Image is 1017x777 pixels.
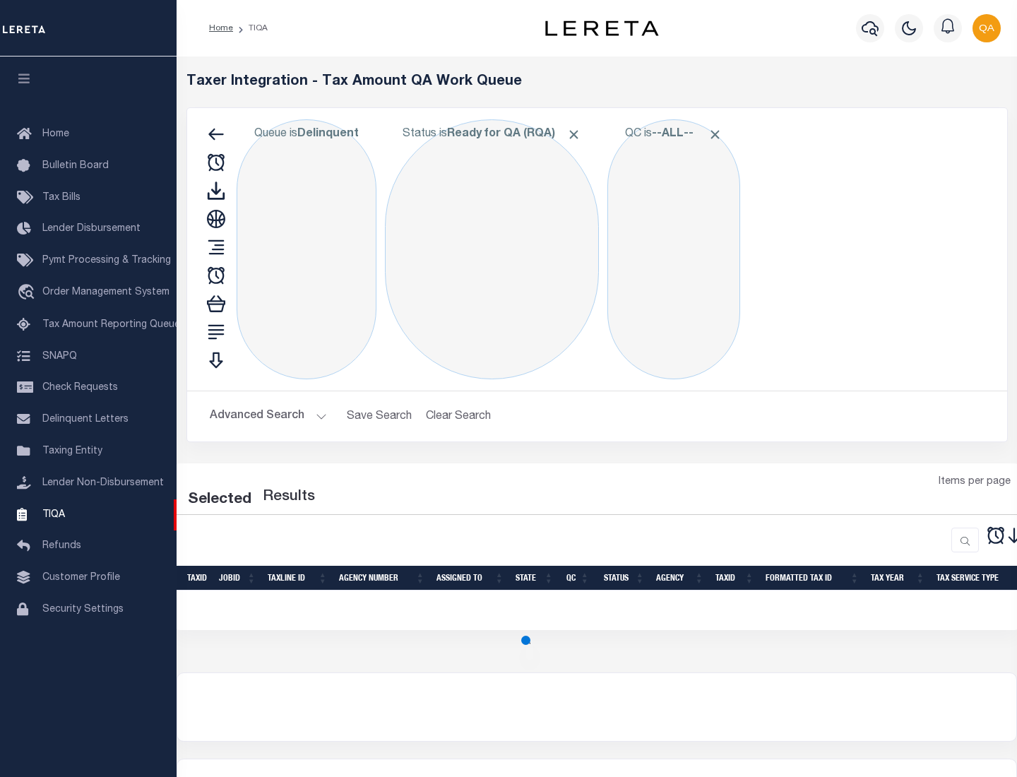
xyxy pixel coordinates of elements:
th: TaxID [710,566,760,591]
h5: Taxer Integration - Tax Amount QA Work Queue [186,73,1008,90]
th: TaxLine ID [262,566,333,591]
span: Taxing Entity [42,446,102,456]
th: State [510,566,559,591]
th: JobID [213,566,262,591]
div: Click to Edit [385,119,599,379]
img: svg+xml;base64,PHN2ZyB4bWxucz0iaHR0cDovL3d3dy53My5vcmcvMjAwMC9zdmciIHBvaW50ZXItZXZlbnRzPSJub25lIi... [973,14,1001,42]
span: Delinquent Letters [42,415,129,425]
img: logo-dark.svg [545,20,658,36]
span: Lender Non-Disbursement [42,478,164,488]
label: Results [263,486,315,509]
span: Tax Amount Reporting Queue [42,320,180,330]
button: Save Search [338,403,420,430]
span: Check Requests [42,383,118,393]
span: Home [42,129,69,139]
li: TIQA [233,22,268,35]
th: QC [559,566,595,591]
span: TIQA [42,509,65,519]
span: Click to Remove [708,127,722,142]
div: Selected [188,489,251,511]
span: Lender Disbursement [42,224,141,234]
th: Agency [650,566,710,591]
b: Delinquent [297,129,359,140]
span: Items per page [939,475,1011,490]
span: Refunds [42,541,81,551]
span: Click to Remove [566,127,581,142]
a: Home [209,24,233,32]
th: Tax Year [865,566,931,591]
div: Click to Edit [237,119,376,379]
span: Tax Bills [42,193,81,203]
b: --ALL-- [652,129,694,140]
span: Order Management System [42,287,169,297]
th: Status [595,566,650,591]
button: Clear Search [420,403,497,430]
span: SNAPQ [42,351,77,361]
th: TaxID [182,566,213,591]
div: Click to Edit [607,119,740,379]
th: Assigned To [431,566,510,591]
span: Pymt Processing & Tracking [42,256,171,266]
i: travel_explore [17,284,40,302]
th: Formatted Tax ID [760,566,865,591]
span: Security Settings [42,605,124,615]
th: Agency Number [333,566,431,591]
span: Customer Profile [42,573,120,583]
b: Ready for QA (RQA) [447,129,581,140]
button: Advanced Search [210,403,327,430]
span: Bulletin Board [42,161,109,171]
